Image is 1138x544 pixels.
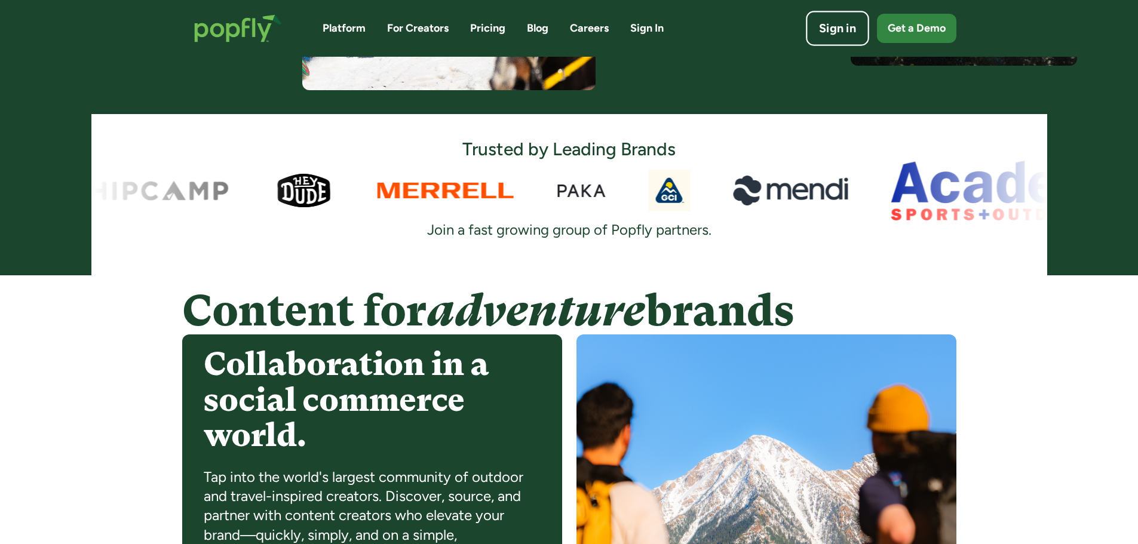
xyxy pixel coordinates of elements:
a: Pricing [470,21,505,36]
div: Join a fast growing group of Popfly partners. [413,220,726,239]
h4: Content for brands [182,287,956,334]
a: Get a Demo [877,14,956,43]
em: adventure [427,286,645,336]
a: home [182,2,294,54]
a: Platform [323,21,366,36]
a: Blog [527,21,548,36]
a: Careers [570,21,609,36]
h4: Collaboration in a social commerce world. [204,346,541,453]
div: Sign in [819,20,856,37]
a: Sign In [630,21,664,36]
div: Get a Demo [888,21,946,36]
h3: Trusted by Leading Brands [462,138,676,161]
a: Sign in [806,11,869,46]
a: For Creators [387,21,449,36]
